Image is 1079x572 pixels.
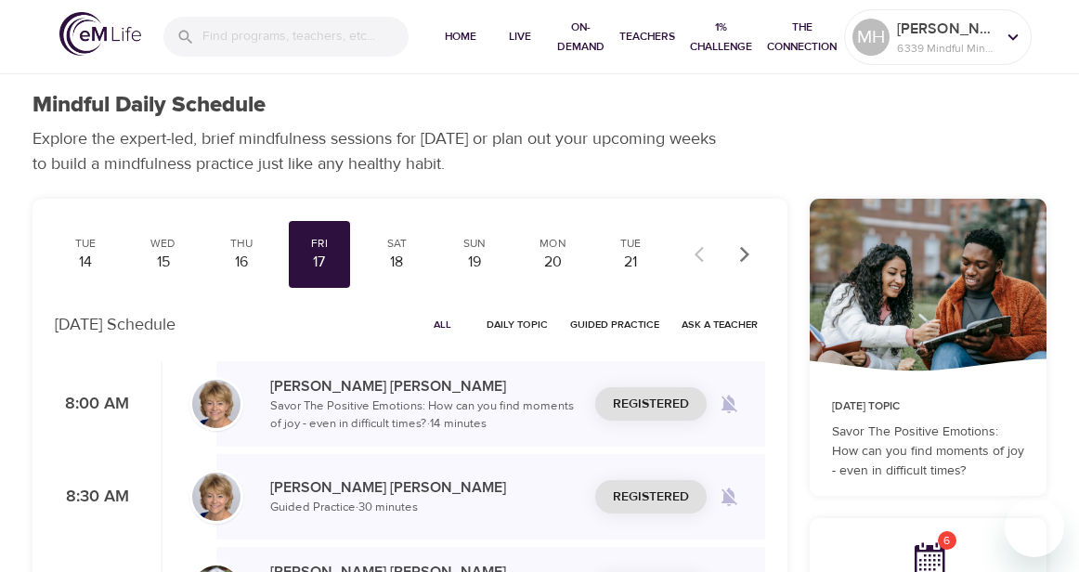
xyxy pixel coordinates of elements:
[690,18,752,57] span: 1% Challenge
[218,252,265,273] div: 16
[767,18,837,57] span: The Connection
[202,17,409,57] input: Find programs, teachers, etc...
[296,236,343,252] div: Fri
[374,236,421,252] div: Sat
[451,236,498,252] div: Sun
[420,316,464,333] span: All
[140,236,187,252] div: Wed
[557,18,604,57] span: On-Demand
[1005,498,1064,557] iframe: Button to launch messaging window
[613,486,689,509] span: Registered
[832,398,1024,415] p: [DATE] Topic
[682,316,758,333] span: Ask a Teacher
[55,485,129,510] p: 8:30 AM
[192,380,240,428] img: Lisa_Wickham-min.jpg
[707,382,751,426] span: Remind me when a class goes live every Friday at 8:00 AM
[498,27,542,46] span: Live
[270,397,580,434] p: Savor The Positive Emotions: How can you find moments of joy - even in difficult times? · 14 minutes
[59,12,141,56] img: logo
[451,252,498,273] div: 19
[832,422,1024,481] p: Savor The Positive Emotions: How can you find moments of joy - even in difficult times?
[897,40,995,57] p: 6339 Mindful Minutes
[487,316,548,333] span: Daily Topic
[218,236,265,252] div: Thu
[607,252,654,273] div: 21
[192,473,240,521] img: Lisa_Wickham-min.jpg
[32,92,266,119] h1: Mindful Daily Schedule
[374,252,421,273] div: 18
[32,126,729,176] p: Explore the expert-led, brief mindfulness sessions for [DATE] or plan out your upcoming weeks to ...
[674,310,765,339] button: Ask a Teacher
[595,387,707,422] button: Registered
[607,236,654,252] div: Tue
[270,476,580,499] p: [PERSON_NAME] [PERSON_NAME]
[438,27,483,46] span: Home
[570,316,659,333] span: Guided Practice
[619,27,675,46] span: Teachers
[938,531,956,550] span: 6
[62,236,109,252] div: Tue
[529,236,576,252] div: Mon
[270,499,580,517] p: Guided Practice · 30 minutes
[897,18,995,40] p: [PERSON_NAME] back East
[55,392,129,417] p: 8:00 AM
[140,252,187,273] div: 15
[55,312,175,337] p: [DATE] Schedule
[595,480,707,514] button: Registered
[852,19,890,56] div: MH
[613,393,689,416] span: Registered
[479,310,555,339] button: Daily Topic
[270,375,580,397] p: [PERSON_NAME] [PERSON_NAME]
[296,252,343,273] div: 17
[62,252,109,273] div: 14
[563,310,667,339] button: Guided Practice
[529,252,576,273] div: 20
[412,310,472,339] button: All
[707,474,751,519] span: Remind me when a class goes live every Friday at 8:30 AM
